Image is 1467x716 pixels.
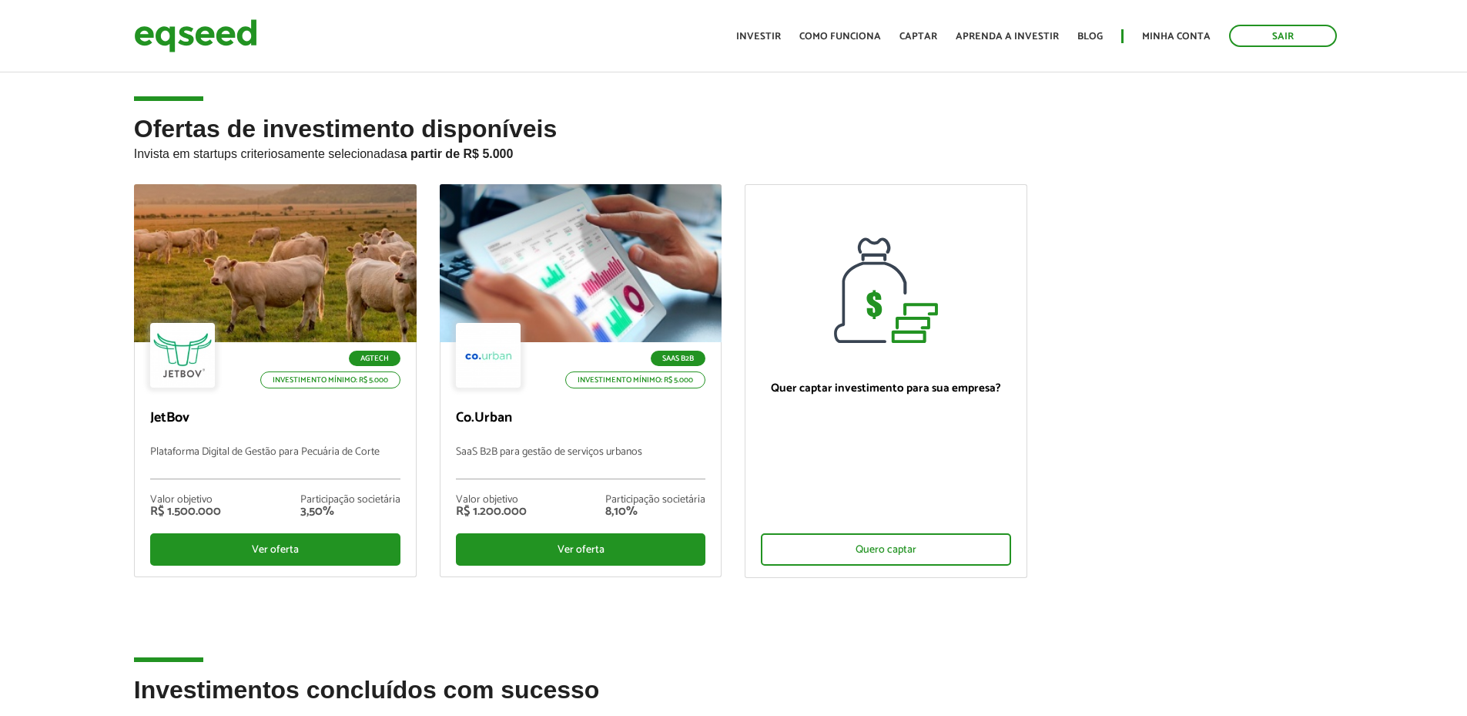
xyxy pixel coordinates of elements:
[150,410,400,427] p: JetBov
[565,371,705,388] p: Investimento mínimo: R$ 5.000
[1229,25,1337,47] a: Sair
[956,32,1059,42] a: Aprenda a investir
[134,15,257,56] img: EqSeed
[134,116,1334,184] h2: Ofertas de investimento disponíveis
[349,351,400,366] p: Agtech
[440,184,722,577] a: SaaS B2B Investimento mínimo: R$ 5.000 Co.Urban SaaS B2B para gestão de serviços urbanos Valor ob...
[260,371,400,388] p: Investimento mínimo: R$ 5.000
[150,533,400,566] div: Ver oferta
[745,184,1027,578] a: Quer captar investimento para sua empresa? Quero captar
[605,506,705,518] div: 8,10%
[300,506,400,518] div: 3,50%
[134,143,1334,161] p: Invista em startups criteriosamente selecionadas
[1077,32,1103,42] a: Blog
[1142,32,1211,42] a: Minha conta
[150,495,221,506] div: Valor objetivo
[400,147,514,160] strong: a partir de R$ 5.000
[456,506,527,518] div: R$ 1.200.000
[300,495,400,506] div: Participação societária
[456,446,706,479] p: SaaS B2B para gestão de serviços urbanos
[651,351,705,366] p: SaaS B2B
[761,382,1011,395] p: Quer captar investimento para sua empresa?
[150,506,221,518] div: R$ 1.500.000
[799,32,881,42] a: Como funciona
[456,410,706,427] p: Co.Urban
[761,533,1011,566] div: Quero captar
[899,32,937,42] a: Captar
[605,495,705,506] div: Participação societária
[736,32,781,42] a: Investir
[150,446,400,479] p: Plataforma Digital de Gestão para Pecuária de Corte
[456,495,527,506] div: Valor objetivo
[134,184,417,577] a: Agtech Investimento mínimo: R$ 5.000 JetBov Plataforma Digital de Gestão para Pecuária de Corte V...
[456,533,706,566] div: Ver oferta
